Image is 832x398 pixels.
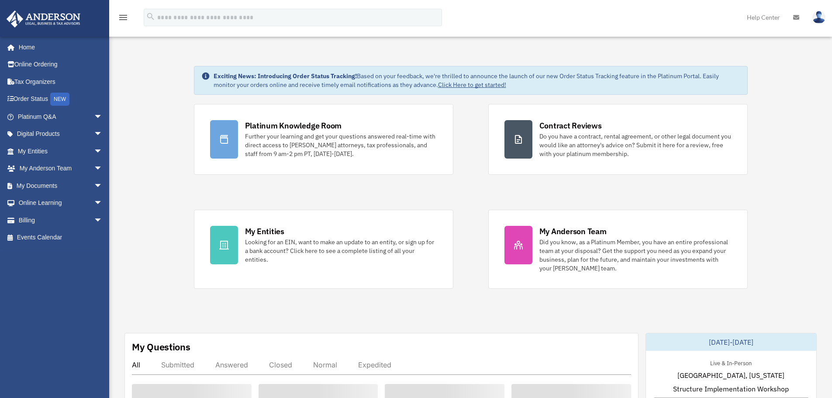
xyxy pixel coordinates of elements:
a: Online Ordering [6,56,116,73]
a: My Entities Looking for an EIN, want to make an update to an entity, or sign up for a bank accoun... [194,210,453,289]
a: Order StatusNEW [6,90,116,108]
div: Did you know, as a Platinum Member, you have an entire professional team at your disposal? Get th... [539,238,732,273]
span: arrow_drop_down [94,108,111,126]
a: Platinum Knowledge Room Further your learning and get your questions answered real-time with dire... [194,104,453,175]
div: My Questions [132,340,190,353]
strong: Exciting News: Introducing Order Status Tracking! [214,72,357,80]
a: My Anderson Teamarrow_drop_down [6,160,116,177]
a: Click Here to get started! [438,81,506,89]
div: Contract Reviews [539,120,602,131]
div: Based on your feedback, we're thrilled to announce the launch of our new Order Status Tracking fe... [214,72,740,89]
img: Anderson Advisors Platinum Portal [4,10,83,28]
div: Expedited [358,360,391,369]
a: Tax Organizers [6,73,116,90]
a: My Anderson Team Did you know, as a Platinum Member, you have an entire professional team at your... [488,210,748,289]
div: All [132,360,140,369]
div: [DATE]-[DATE] [646,333,816,351]
div: Closed [269,360,292,369]
a: Home [6,38,111,56]
div: Normal [313,360,337,369]
img: User Pic [812,11,825,24]
div: Looking for an EIN, want to make an update to an entity, or sign up for a bank account? Click her... [245,238,437,264]
div: Submitted [161,360,194,369]
a: menu [118,15,128,23]
a: Platinum Q&Aarrow_drop_down [6,108,116,125]
a: My Documentsarrow_drop_down [6,177,116,194]
span: arrow_drop_down [94,125,111,143]
span: Structure Implementation Workshop [673,384,789,394]
div: Live & In-Person [703,358,759,367]
a: Billingarrow_drop_down [6,211,116,229]
span: arrow_drop_down [94,211,111,229]
div: NEW [50,93,69,106]
div: Do you have a contract, rental agreement, or other legal document you would like an attorney's ad... [539,132,732,158]
a: Digital Productsarrow_drop_down [6,125,116,143]
span: arrow_drop_down [94,177,111,195]
span: arrow_drop_down [94,194,111,212]
div: Platinum Knowledge Room [245,120,342,131]
a: Contract Reviews Do you have a contract, rental agreement, or other legal document you would like... [488,104,748,175]
a: My Entitiesarrow_drop_down [6,142,116,160]
span: arrow_drop_down [94,142,111,160]
div: Answered [215,360,248,369]
i: search [146,12,155,21]
i: menu [118,12,128,23]
span: arrow_drop_down [94,160,111,178]
a: Online Learningarrow_drop_down [6,194,116,212]
div: My Anderson Team [539,226,607,237]
div: Further your learning and get your questions answered real-time with direct access to [PERSON_NAM... [245,132,437,158]
span: [GEOGRAPHIC_DATA], [US_STATE] [677,370,784,381]
a: Events Calendar [6,229,116,246]
div: My Entities [245,226,284,237]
